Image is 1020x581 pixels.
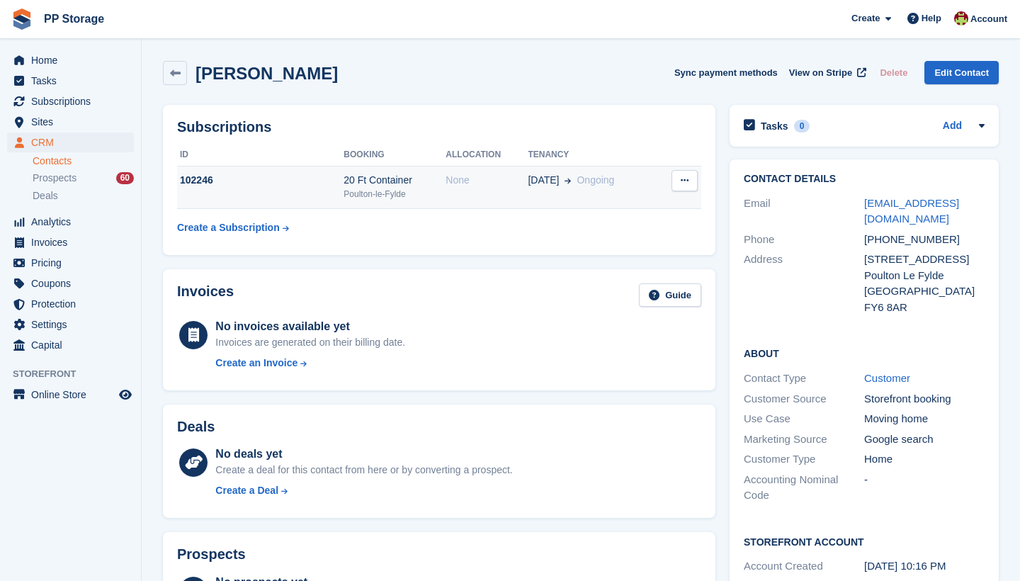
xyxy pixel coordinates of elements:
[7,273,134,293] a: menu
[446,144,528,167] th: Allocation
[215,318,405,335] div: No invoices available yet
[117,386,134,403] a: Preview store
[33,171,76,185] span: Prospects
[215,463,512,478] div: Create a deal for this contact from here or by converting a prospect.
[639,283,701,307] a: Guide
[31,253,116,273] span: Pricing
[7,385,134,405] a: menu
[922,11,941,26] span: Help
[31,294,116,314] span: Protection
[215,483,512,498] a: Create a Deal
[13,367,141,381] span: Storefront
[31,50,116,70] span: Home
[761,120,788,132] h2: Tasks
[344,144,446,167] th: Booking
[31,385,116,405] span: Online Store
[446,173,528,188] div: None
[744,371,864,387] div: Contact Type
[744,558,864,575] div: Account Created
[177,144,344,167] th: ID
[744,391,864,407] div: Customer Source
[33,189,58,203] span: Deals
[744,252,864,315] div: Address
[215,483,278,498] div: Create a Deal
[7,335,134,355] a: menu
[864,372,910,384] a: Customer
[528,144,657,167] th: Tenancy
[177,283,234,307] h2: Invoices
[344,188,446,201] div: Poulton-le-Fylde
[7,71,134,91] a: menu
[215,335,405,350] div: Invoices are generated on their billing date.
[864,197,959,225] a: [EMAIL_ADDRESS][DOMAIN_NAME]
[344,173,446,188] div: 20 Ft Container
[7,315,134,334] a: menu
[864,268,985,284] div: Poulton Le Fylde
[970,12,1007,26] span: Account
[7,212,134,232] a: menu
[864,472,985,504] div: -
[744,431,864,448] div: Marketing Source
[31,232,116,252] span: Invoices
[31,71,116,91] span: Tasks
[7,112,134,132] a: menu
[215,446,512,463] div: No deals yet
[31,91,116,111] span: Subscriptions
[195,64,338,83] h2: [PERSON_NAME]
[7,232,134,252] a: menu
[11,9,33,30] img: stora-icon-8386f47178a22dfd0bd8f6a31ec36ba5ce8667c1dd55bd0f319d3a0aa187defe.svg
[33,171,134,186] a: Prospects 60
[31,212,116,232] span: Analytics
[864,558,985,575] div: [DATE] 10:16 PM
[577,174,614,186] span: Ongoing
[864,391,985,407] div: Storefront booking
[33,154,134,168] a: Contacts
[794,120,810,132] div: 0
[7,91,134,111] a: menu
[31,112,116,132] span: Sites
[789,66,852,80] span: View on Stripe
[31,132,116,152] span: CRM
[864,431,985,448] div: Google search
[177,419,215,435] h2: Deals
[864,232,985,248] div: [PHONE_NUMBER]
[528,173,559,188] span: [DATE]
[31,335,116,355] span: Capital
[177,119,701,135] h2: Subscriptions
[33,188,134,203] a: Deals
[177,215,289,241] a: Create a Subscription
[7,294,134,314] a: menu
[215,356,405,371] a: Create an Invoice
[954,11,968,26] img: Max Allen
[744,232,864,248] div: Phone
[864,252,985,268] div: [STREET_ADDRESS]
[7,50,134,70] a: menu
[864,283,985,300] div: [GEOGRAPHIC_DATA]
[31,315,116,334] span: Settings
[38,7,110,30] a: PP Storage
[744,472,864,504] div: Accounting Nominal Code
[744,451,864,468] div: Customer Type
[874,61,913,84] button: Delete
[116,172,134,184] div: 60
[864,451,985,468] div: Home
[943,118,962,135] a: Add
[215,356,297,371] div: Create an Invoice
[924,61,999,84] a: Edit Contact
[7,253,134,273] a: menu
[177,220,280,235] div: Create a Subscription
[744,174,985,185] h2: Contact Details
[783,61,869,84] a: View on Stripe
[744,346,985,360] h2: About
[864,300,985,316] div: FY6 8AR
[851,11,880,26] span: Create
[744,411,864,427] div: Use Case
[744,196,864,227] div: Email
[674,61,778,84] button: Sync payment methods
[7,132,134,152] a: menu
[177,546,246,563] h2: Prospects
[744,534,985,548] h2: Storefront Account
[864,411,985,427] div: Moving home
[31,273,116,293] span: Coupons
[177,173,344,188] div: 102246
